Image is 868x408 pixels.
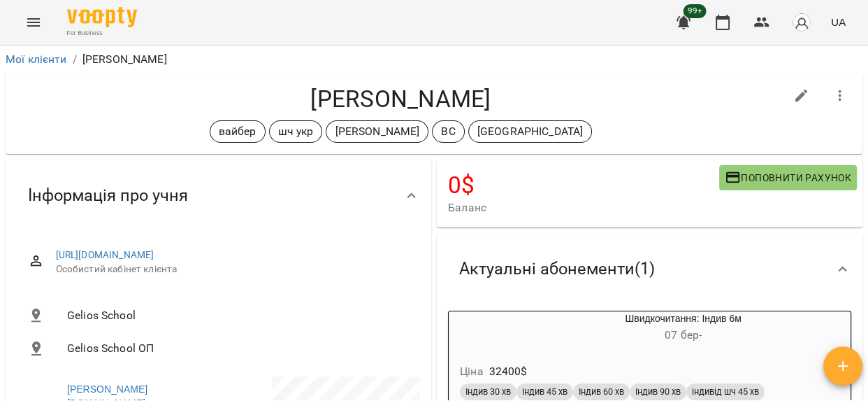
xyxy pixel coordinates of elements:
div: Швидкочитання: Індив 6м [449,311,516,345]
h4: 0 $ [448,171,719,199]
span: Інформація про учня [28,185,188,206]
span: Gelios School [67,307,409,324]
button: Menu [17,6,50,39]
span: Індив 60 хв [573,386,630,398]
a: Мої клієнти [6,52,67,66]
span: індивід шч 45 хв [686,386,765,398]
span: Поповнити рахунок [725,169,851,186]
p: ВС [441,123,455,140]
div: Швидкочитання: Індив 6м [516,311,851,345]
nav: breadcrumb [6,51,862,68]
span: Індив 90 хв [630,386,686,398]
div: Актуальні абонементи(1) [437,233,862,305]
div: Інформація про учня [6,160,431,232]
p: [PERSON_NAME] [82,51,167,68]
div: [GEOGRAPHIC_DATA] [468,120,593,143]
span: Gelios School ОП [67,340,409,357]
h6: Ціна [460,362,484,381]
span: 99+ [683,4,707,18]
span: Особистий кабінет клієнта [56,262,409,276]
div: вайбер [210,120,266,143]
span: Баланс [448,199,719,216]
h4: [PERSON_NAME] [17,85,785,113]
button: UA [825,9,851,35]
p: [GEOGRAPHIC_DATA] [477,123,584,140]
span: For Business [67,29,137,38]
li: / [73,51,77,68]
span: Актуальні абонементи ( 1 ) [459,258,655,280]
img: Voopty Logo [67,7,137,27]
div: [PERSON_NAME] [326,120,428,143]
span: Індив 30 хв [460,386,516,398]
a: [URL][DOMAIN_NAME] [56,249,154,260]
p: [PERSON_NAME] [335,123,419,140]
span: Індив 45 хв [516,386,573,398]
p: 32400 $ [489,363,528,380]
p: вайбер [219,123,256,140]
button: Поповнити рахунок [719,165,857,190]
img: avatar_s.png [792,13,811,32]
span: UA [831,15,846,29]
span: 07 бер - [665,328,702,342]
p: шч укр [278,123,314,140]
div: шч укр [269,120,323,143]
div: ВС [432,120,464,143]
